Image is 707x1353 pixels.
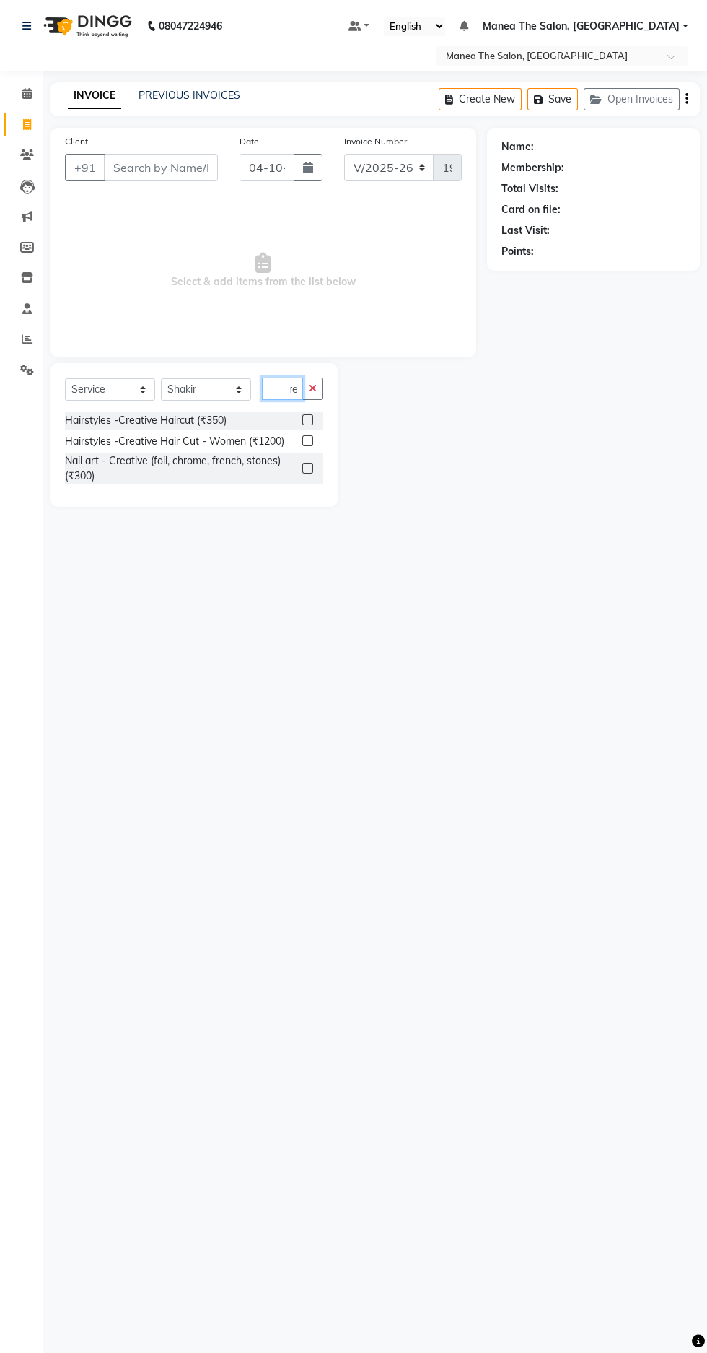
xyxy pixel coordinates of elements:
[501,223,550,238] div: Last Visit:
[344,135,407,148] label: Invoice Number
[104,154,218,181] input: Search by Name/Mobile/Email/Code
[65,199,462,343] span: Select & add items from the list below
[37,6,136,46] img: logo
[65,135,88,148] label: Client
[584,88,680,110] button: Open Invoices
[262,378,303,400] input: Search or Scan
[68,83,121,109] a: INVOICE
[501,139,534,155] div: Name:
[65,453,297,484] div: Nail art - Creative (foil, chrome, french, stones) (₹300)
[501,160,564,175] div: Membership:
[159,6,222,46] b: 08047224946
[139,89,240,102] a: PREVIOUS INVOICES
[65,413,227,428] div: Hairstyles -Creative Haircut (₹350)
[501,181,558,196] div: Total Visits:
[65,154,105,181] button: +91
[501,244,534,259] div: Points:
[240,135,259,148] label: Date
[65,434,284,449] div: Hairstyles -Creative Hair Cut - Women (₹1200)
[527,88,578,110] button: Save
[439,88,522,110] button: Create New
[501,202,561,217] div: Card on file:
[483,19,680,34] span: Manea The Salon, [GEOGRAPHIC_DATA]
